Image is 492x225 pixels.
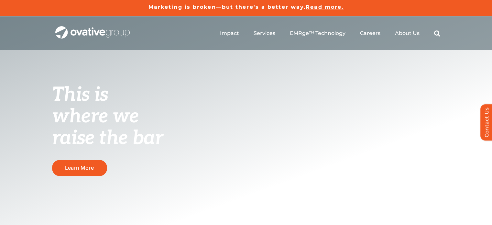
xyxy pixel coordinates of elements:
span: This is [52,83,108,107]
a: Search [434,30,440,37]
a: Impact [220,30,239,37]
span: where we raise the bar [52,105,163,150]
nav: Menu [220,23,440,44]
a: Read more. [306,4,344,10]
a: Marketing is broken—but there's a better way. [148,4,306,10]
span: Learn More [65,165,94,171]
a: About Us [395,30,420,37]
a: Learn More [52,160,107,176]
a: OG_Full_horizontal_WHT [55,26,130,32]
a: EMRge™ Technology [290,30,345,37]
a: Careers [360,30,380,37]
a: Services [254,30,275,37]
